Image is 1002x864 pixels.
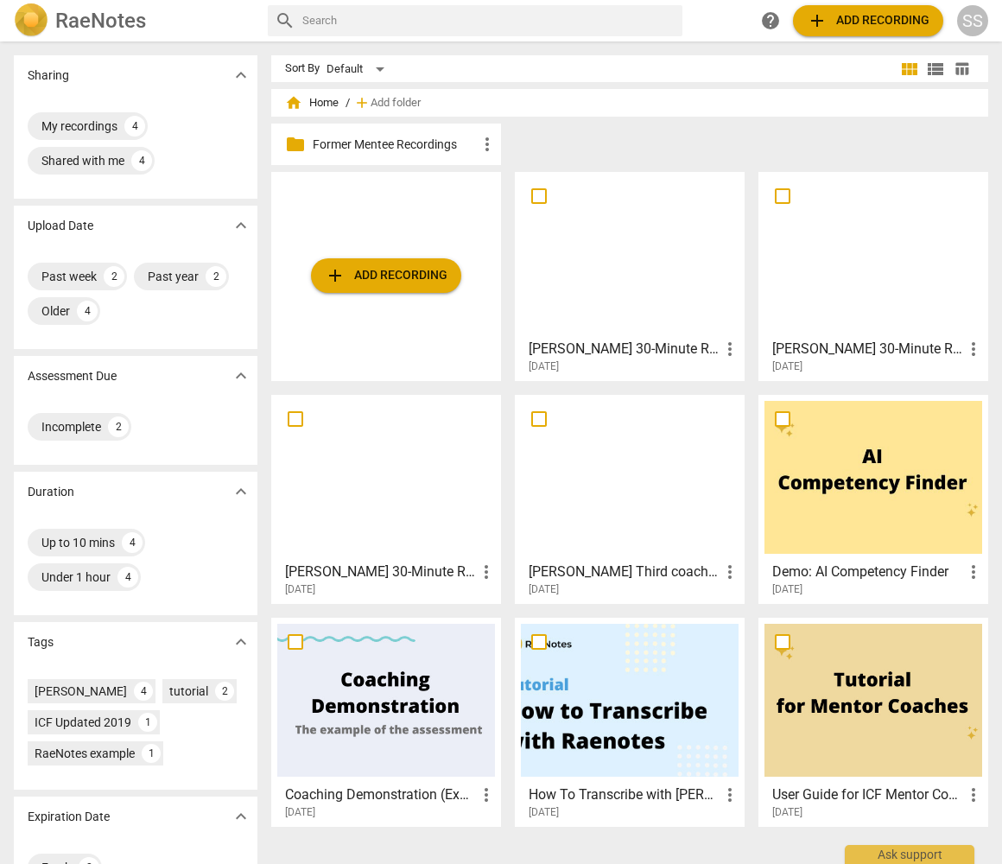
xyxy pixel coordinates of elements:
a: Coaching Demonstration (Example)[DATE] [277,624,495,819]
span: more_vert [963,562,984,582]
button: Show more [228,629,254,655]
h3: Coaching Demonstration (Example) [285,785,476,805]
a: Demo: AI Competency Finder[DATE] [764,401,982,596]
div: 4 [122,532,143,553]
div: ICF Updated 2019 [35,714,131,731]
div: SS [957,5,988,36]
div: 2 [206,266,226,287]
div: 4 [134,682,153,701]
span: [DATE] [285,805,315,820]
button: Show more [228,213,254,238]
div: Shared with me [41,152,124,169]
button: List view [923,56,948,82]
h3: Demo: AI Competency Finder [772,562,963,582]
span: expand_more [231,632,251,652]
input: Search [302,7,675,35]
button: Table view [948,56,974,82]
button: Show more [228,62,254,88]
p: Tags [28,633,54,651]
span: search [275,10,295,31]
h3: Lovisa Målerin 30-Minute Recording [772,339,963,359]
span: help [760,10,781,31]
div: 4 [131,150,152,171]
div: 2 [108,416,129,437]
span: add [807,10,828,31]
div: Past year [148,268,199,285]
img: Logo [14,3,48,38]
h3: Jenay Karlson 30-Minute Recording [529,339,720,359]
div: 2 [215,682,234,701]
div: 4 [124,116,145,137]
span: expand_more [231,215,251,236]
span: more_vert [963,785,984,805]
p: Duration [28,483,74,501]
button: Upload [311,258,461,293]
p: Sharing [28,67,69,85]
span: more_vert [477,134,498,155]
a: LogoRaeNotes [14,3,254,38]
a: [PERSON_NAME] 30-Minute Recording[DATE] [764,178,982,373]
span: expand_more [231,806,251,827]
p: Upload Date [28,217,93,235]
span: more_vert [720,785,740,805]
a: [PERSON_NAME] 30-Minute Recording[DATE] [277,401,495,596]
a: Help [755,5,786,36]
div: Sort By [285,62,320,75]
span: Add folder [371,97,421,110]
span: [DATE] [529,582,559,597]
div: 1 [142,744,161,763]
div: Past week [41,268,97,285]
p: Former Mentee Recordings [313,136,477,154]
span: Add recording [325,265,447,286]
div: Default [327,55,390,83]
div: RaeNotes example [35,745,135,762]
span: expand_more [231,65,251,86]
span: more_vert [720,339,740,359]
div: Up to 10 mins [41,534,115,551]
button: Upload [793,5,943,36]
span: add [325,265,346,286]
div: My recordings [41,118,117,135]
a: [PERSON_NAME] 30-Minute Recording[DATE] [521,178,739,373]
div: 1 [138,713,157,732]
span: home [285,94,302,111]
h3: How To Transcribe with RaeNotes [529,785,720,805]
span: expand_more [231,481,251,502]
p: Expiration Date [28,808,110,826]
h3: Sarah P Third coaching Transcript [529,562,720,582]
a: How To Transcribe with [PERSON_NAME][DATE] [521,624,739,819]
span: [DATE] [285,582,315,597]
button: Show more [228,804,254,829]
span: more_vert [476,785,497,805]
div: Incomplete [41,418,101,435]
h3: User Guide for ICF Mentor Coaches [772,785,963,805]
span: folder [285,134,306,155]
span: more_vert [476,562,497,582]
h3: Karin Johnson 30-Minute Recording [285,562,476,582]
span: more_vert [720,562,740,582]
span: [DATE] [529,359,559,374]
div: Ask support [845,845,974,864]
a: [PERSON_NAME] Third coaching Transcript[DATE] [521,401,739,596]
span: [DATE] [772,359,802,374]
button: Show more [228,363,254,389]
div: 4 [77,301,98,321]
h2: RaeNotes [55,9,146,33]
span: expand_more [231,365,251,386]
button: Show more [228,479,254,505]
span: add [353,94,371,111]
span: / [346,97,350,110]
span: view_list [925,59,946,79]
span: Add recording [807,10,929,31]
span: [DATE] [772,582,802,597]
span: [DATE] [529,805,559,820]
p: Assessment Due [28,367,117,385]
div: tutorial [169,683,208,700]
div: 4 [117,567,138,588]
span: table_chart [954,60,970,77]
span: Home [285,94,339,111]
div: Older [41,302,70,320]
span: [DATE] [772,805,802,820]
div: [PERSON_NAME] [35,683,127,700]
a: User Guide for ICF Mentor Coaches[DATE] [764,624,982,819]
